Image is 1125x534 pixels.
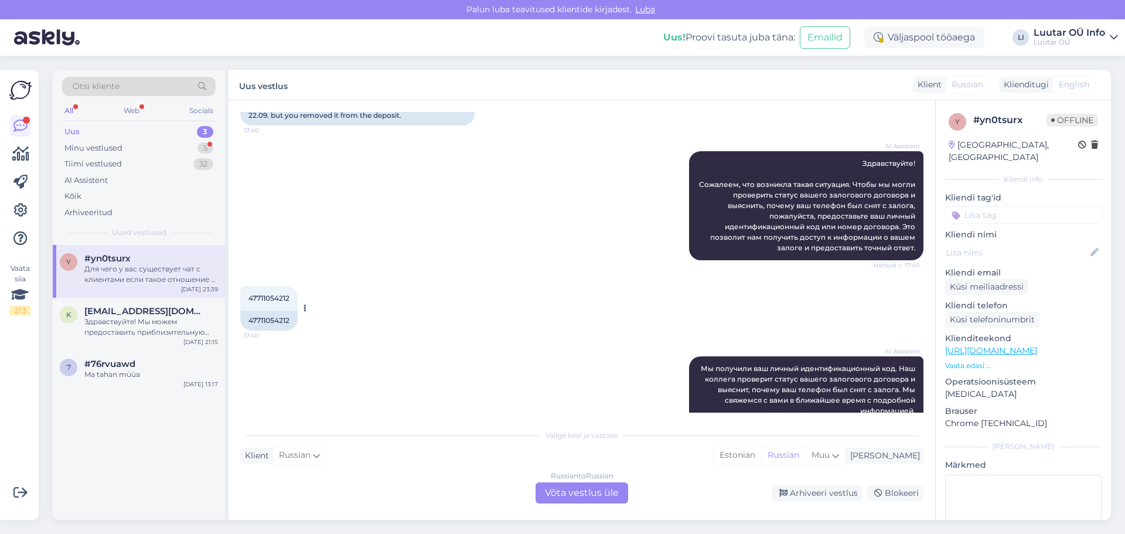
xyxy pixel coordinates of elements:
div: Väljaspool tööaega [864,27,984,48]
div: Russian to Russian [551,471,613,481]
div: Klienditugi [999,79,1049,91]
span: 17:40 [244,126,288,135]
span: K [66,310,71,319]
b: Uus! [663,32,686,43]
label: Uus vestlus [239,77,288,93]
div: Luutar OÜ [1034,38,1105,47]
p: Chrome [TECHNICAL_ID] [945,417,1102,430]
span: Здравствуйте! Сожалеем, что возникла такая ситуация. Чтобы мы могли проверить статус вашего залог... [699,159,917,252]
div: Здравствуйте! Мы можем предоставить приблизительную оценку стоимости вашего iPhone 17. Для более ... [84,317,218,338]
div: Ma tahan müüa [84,369,218,380]
p: Klienditeekond [945,332,1102,345]
span: y [66,257,71,266]
div: Kõik [64,191,81,202]
a: Luutar OÜ InfoLuutar OÜ [1034,28,1118,47]
span: Nähtud ✓ 17:40 [874,261,920,270]
div: Russian [761,447,805,464]
div: 3 [197,126,213,138]
div: Klient [913,79,942,91]
div: Proovi tasuta juba täna: [663,30,795,45]
div: Minu vestlused [64,142,122,154]
div: LI [1012,29,1029,46]
input: Lisa nimi [946,246,1088,259]
p: Kliendi email [945,267,1102,279]
div: All [62,103,76,118]
div: Estonian [714,447,761,464]
div: # yn0tsurx [973,113,1046,127]
div: 47711054212 [240,311,298,331]
span: AI Assistent [876,347,920,356]
span: Otsi kliente [73,80,120,93]
span: Luba [632,4,659,15]
span: AI Assistent [876,142,920,151]
div: 2 / 3 [9,305,30,316]
p: Brauser [945,405,1102,417]
div: Uus [64,126,80,138]
span: 7 [67,363,71,372]
div: Web [121,103,142,118]
p: [MEDICAL_DATA] [945,388,1102,400]
a: [URL][DOMAIN_NAME] [945,345,1037,356]
span: Russian [952,79,983,91]
span: #yn0tsurx [84,253,131,264]
div: Võta vestlus üle [536,482,628,504]
p: Vaata edasi ... [945,360,1102,371]
button: Emailid [800,26,850,49]
input: Lisa tag [945,206,1102,224]
div: [PERSON_NAME] [945,441,1102,452]
div: 5 [197,142,213,154]
span: Kotšnev@list.ru [84,306,206,317]
span: #76rvuawd [84,359,135,369]
span: Мы получили ваш личный идентификационный код. Наш коллега проверит статус вашего залогового догов... [701,364,917,415]
div: Valige keel ja vastake [240,430,923,441]
p: Märkmed [945,459,1102,471]
div: [DATE] 23:39 [181,285,218,294]
span: 47711054212 [248,294,289,302]
div: Tiimi vestlused [64,158,122,170]
div: Luutar OÜ Info [1034,28,1105,38]
span: y [955,117,960,126]
p: Kliendi tag'id [945,192,1102,204]
span: Offline [1046,114,1098,127]
img: Askly Logo [9,79,32,101]
p: Kliendi telefon [945,300,1102,312]
div: Klient [240,450,269,462]
div: [GEOGRAPHIC_DATA], [GEOGRAPHIC_DATA] [949,139,1078,164]
span: Uued vestlused [112,227,166,238]
div: Arhiveeritud [64,207,112,219]
div: [DATE] 21:15 [183,338,218,346]
div: Vaata siia [9,263,30,316]
div: Arhiveeri vestlus [772,485,862,501]
span: 17:40 [244,331,288,340]
div: Küsi telefoninumbrit [945,312,1039,328]
p: Operatsioonisüsteem [945,376,1102,388]
div: Blokeeri [867,485,923,501]
div: [PERSON_NAME] [846,450,920,462]
div: Socials [187,103,216,118]
span: Muu [812,450,830,460]
span: English [1059,79,1089,91]
div: [DATE] 13:17 [183,380,218,389]
div: Küsi meiliaadressi [945,279,1028,295]
div: Kliendi info [945,174,1102,185]
div: Для чего у вас существует чат с клиентами если такое отношение к клиентам? Как вообще такое возмо... [84,264,218,285]
span: Russian [279,449,311,462]
div: AI Assistent [64,175,108,186]
div: 32 [193,158,213,170]
p: Kliendi nimi [945,229,1102,241]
